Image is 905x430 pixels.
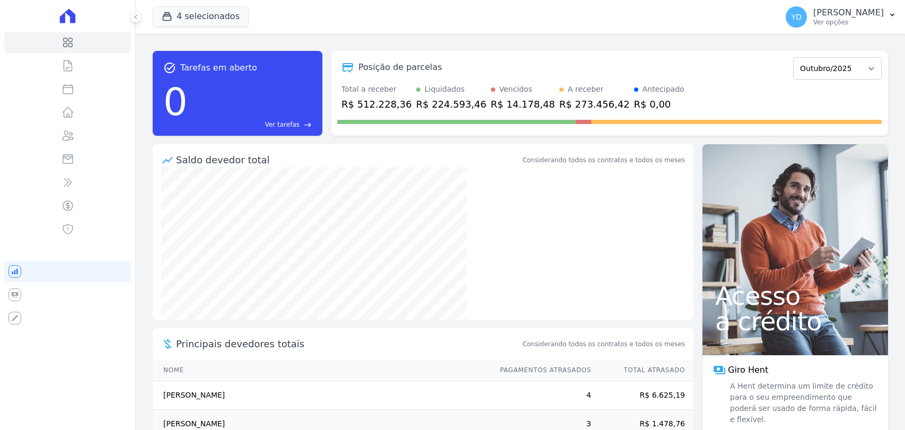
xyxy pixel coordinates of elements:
[163,74,188,129] div: 0
[777,2,905,32] button: YD [PERSON_NAME] Ver opções
[728,364,768,376] span: Giro Hent
[592,381,693,410] td: R$ 6.625,19
[304,121,312,129] span: east
[176,153,521,167] div: Saldo devedor total
[634,97,684,111] div: R$ 0,00
[192,120,312,129] a: Ver tarefas east
[153,6,249,27] button: 4 selecionados
[180,62,257,74] span: Tarefas em aberto
[499,84,532,95] div: Vencidos
[491,97,555,111] div: R$ 14.178,48
[265,120,300,129] span: Ver tarefas
[813,18,884,27] p: Ver opções
[568,84,604,95] div: A receber
[490,381,592,410] td: 4
[341,97,412,111] div: R$ 512.228,36
[523,155,685,165] div: Considerando todos os contratos e todos os meses
[416,97,487,111] div: R$ 224.593,46
[791,13,801,21] span: YD
[715,283,875,309] span: Acesso
[163,62,176,74] span: task_alt
[559,97,630,111] div: R$ 273.456,42
[523,339,685,349] span: Considerando todos os contratos e todos os meses
[153,381,490,410] td: [PERSON_NAME]
[358,61,442,74] div: Posição de parcelas
[176,337,521,351] span: Principais devedores totais
[813,7,884,18] p: [PERSON_NAME]
[728,381,877,425] span: A Hent determina um limite de crédito para o seu empreendimento que poderá ser usado de forma ráp...
[153,359,490,381] th: Nome
[592,359,693,381] th: Total Atrasado
[490,359,592,381] th: Pagamentos Atrasados
[341,84,412,95] div: Total a receber
[425,84,465,95] div: Liquidados
[643,84,684,95] div: Antecipado
[715,309,875,334] span: a crédito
